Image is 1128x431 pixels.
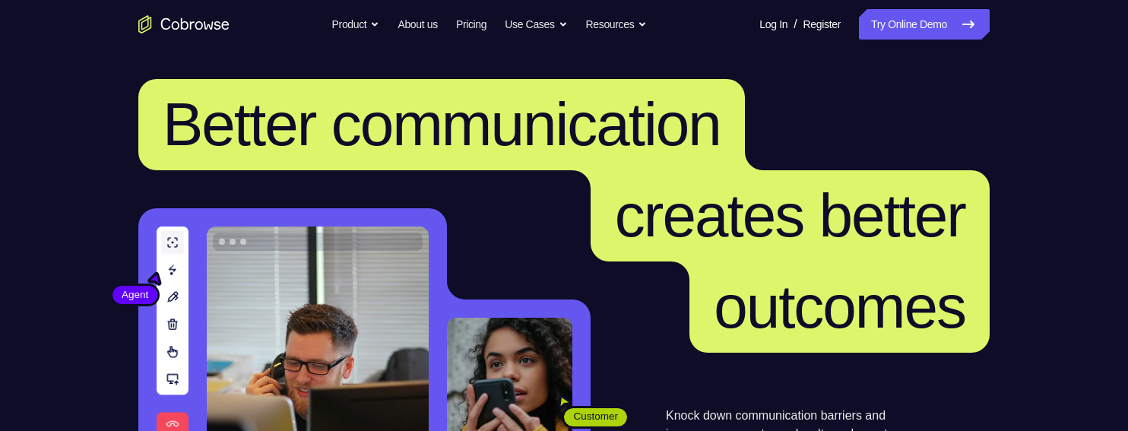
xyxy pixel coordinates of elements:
[714,273,965,341] span: outcomes
[803,9,841,40] a: Register
[332,9,380,40] button: Product
[398,9,437,40] a: About us
[505,9,567,40] button: Use Cases
[456,9,486,40] a: Pricing
[615,182,965,249] span: creates better
[759,9,787,40] a: Log In
[138,15,230,33] a: Go to the home page
[859,9,990,40] a: Try Online Demo
[794,15,797,33] span: /
[163,90,721,158] span: Better communication
[586,9,648,40] button: Resources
